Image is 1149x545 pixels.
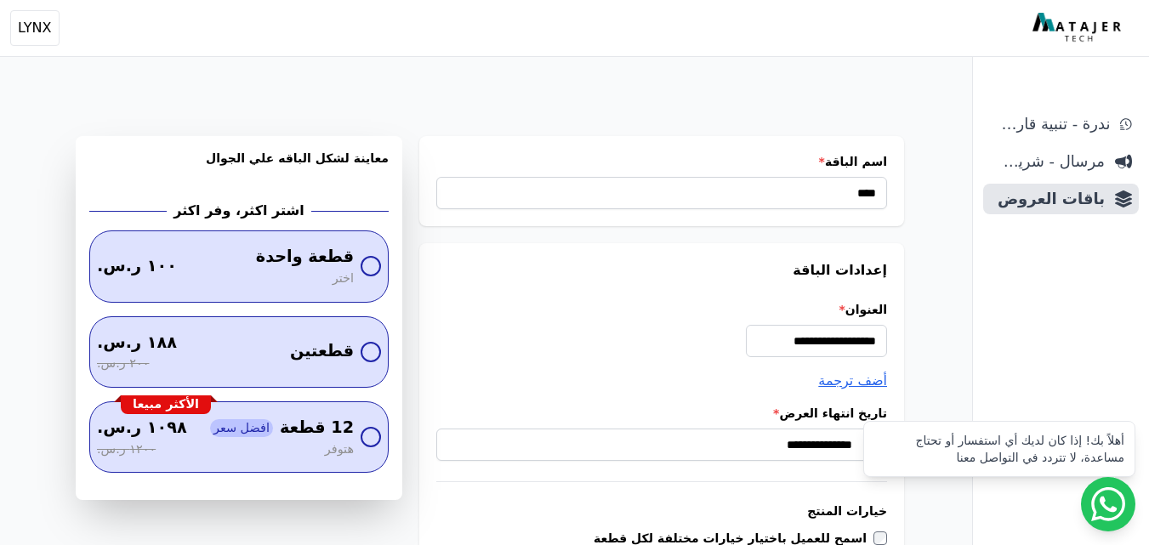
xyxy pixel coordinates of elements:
span: ١٠٠ ر.س. [97,254,177,279]
button: LYNX [10,10,60,46]
span: هتوفر [325,440,354,459]
span: ندرة - تنبية قارب علي النفاذ [990,112,1110,136]
div: الأكثر مبيعا [121,395,211,414]
h3: معاينة لشكل الباقه علي الجوال [89,150,389,187]
span: LYNX [18,18,52,38]
label: تاريخ انتهاء العرض [436,405,887,422]
span: ١٠٩٨ ر.س. [97,416,187,440]
h3: خيارات المنتج [436,502,887,519]
span: 12 قطعة [280,416,354,440]
div: أهلاً بك! إذا كان لديك أي استفسار أو تحتاج مساعدة، لا تتردد في التواصل معنا [874,432,1124,466]
h3: إعدادات الباقة [436,260,887,281]
span: باقات العروض [990,187,1105,211]
span: افضل سعر [210,419,273,438]
span: مرسال - شريط دعاية [990,150,1105,173]
span: قطعة واحدة [256,245,354,270]
span: اختر [333,270,354,288]
span: ١٢٠٠ ر.س. [97,440,156,459]
h2: اشتر اكثر، وفر اكثر [173,201,304,221]
img: MatajerTech Logo [1032,13,1125,43]
span: ٢٠٠ ر.س. [97,355,149,373]
span: أضف ترجمة [818,372,887,389]
label: العنوان [436,301,887,318]
button: أضف ترجمة [818,371,887,391]
span: قطعتين [290,339,354,364]
span: ١٨٨ ر.س. [97,331,177,355]
label: اسم الباقة [436,153,887,170]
